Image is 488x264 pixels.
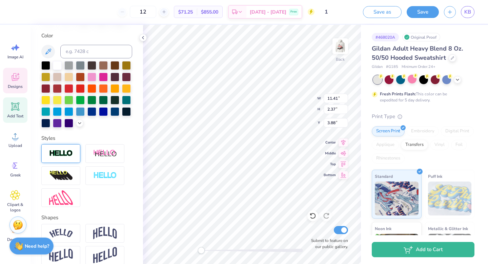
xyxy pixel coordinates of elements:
[372,113,474,120] div: Print Type
[402,64,435,70] span: Minimum Order: 24 +
[93,227,117,240] img: Arch
[401,140,428,150] div: Transfers
[324,140,336,145] span: Center
[8,84,23,89] span: Designs
[375,225,391,232] span: Neon Ink
[375,173,393,180] span: Standard
[25,243,49,249] strong: Need help?
[464,8,471,16] span: KB
[375,182,419,215] img: Standard
[49,190,73,205] img: Free Distort
[380,91,463,103] div: This color can be expedited for 5 day delivery.
[60,45,132,58] input: e.g. 7428 c
[333,39,347,53] img: Back
[49,249,73,262] img: Flag
[49,150,73,157] img: Stroke
[93,247,117,264] img: Rise
[430,140,449,150] div: Vinyl
[372,33,399,41] div: # 468020A
[93,149,117,158] img: Shadow
[372,140,399,150] div: Applique
[320,5,353,19] input: Untitled Design
[178,8,193,16] span: $71.25
[428,173,442,180] span: Puff Ink
[130,6,156,18] input: – –
[307,238,348,250] label: Submit to feature on our public gallery.
[363,6,402,18] button: Save as
[407,6,439,18] button: Save
[7,237,23,242] span: Decorate
[7,54,23,60] span: Image AI
[41,32,132,40] label: Color
[451,140,467,150] div: Foil
[201,8,218,16] span: $855.00
[250,8,286,16] span: [DATE] - [DATE]
[407,126,439,136] div: Embroidery
[372,44,463,62] span: Gildan Adult Heavy Blend 8 Oz. 50/50 Hooded Sweatshirt
[41,214,58,222] label: Shapes
[372,153,405,164] div: Rhinestones
[4,202,26,213] span: Clipart & logos
[198,247,205,254] div: Accessibility label
[93,172,117,180] img: Negative Space
[372,126,405,136] div: Screen Print
[8,143,22,148] span: Upload
[49,229,73,238] img: Arc
[10,172,21,178] span: Greek
[380,91,416,97] strong: Fresh Prints Flash:
[7,113,23,119] span: Add Text
[428,225,468,232] span: Metallic & Glitter Ink
[386,64,398,70] span: # G185
[372,64,383,70] span: Gildan
[324,172,336,178] span: Bottom
[441,126,474,136] div: Digital Print
[324,162,336,167] span: Top
[324,151,336,156] span: Middle
[290,10,297,14] span: Free
[372,242,474,257] button: Add to Cart
[402,33,440,41] div: Original Proof
[428,182,472,215] img: Puff Ink
[49,170,73,181] img: 3D Illusion
[461,6,474,18] a: KB
[41,134,55,142] label: Styles
[336,56,345,62] div: Back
